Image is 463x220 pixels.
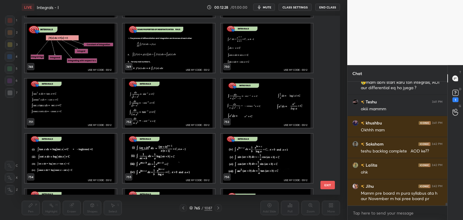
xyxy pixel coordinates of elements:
[5,52,17,61] div: 4
[5,64,17,74] div: 5
[361,100,364,104] img: no-rating-badge.077c3623.svg
[315,4,340,11] button: End Class
[22,4,34,11] div: LIVE
[361,190,443,202] div: Mamm pre board m pura syllabus ata h aur November m hai pree board pr
[364,99,377,105] h6: Teshu
[361,127,443,133] div: Okhhh mam
[37,5,59,10] h4: Integrals - I
[364,162,377,168] h6: Lalita
[221,79,313,128] img: 1756893092TQZYO3.pdf
[22,16,329,195] div: grid
[263,5,271,9] span: mute
[352,99,358,105] img: cfa26366a1944adba029b4a29412cfd1.jpg
[5,28,17,37] div: 2
[352,120,358,126] img: 4e2ba2f21dc94740b713ef550e2fab7c.jpg
[194,206,200,210] div: 765
[364,183,374,189] h6: Jihu
[364,141,384,147] h6: Saksham
[5,88,17,98] div: 7
[361,143,364,146] img: no-rating-badge.077c3623.svg
[364,120,382,126] h6: khushbu
[5,76,17,86] div: 6
[459,70,461,74] p: T
[348,65,367,81] p: Chat
[361,121,364,125] img: no-rating-badge.077c3623.svg
[279,4,312,11] button: CLASS SETTINGS
[452,97,458,102] div: 1
[361,164,364,167] img: no-rating-badge.077c3623.svg
[432,142,443,146] div: 3:42 PM
[123,79,215,128] img: 1756893092TQZYO3.pdf
[5,173,18,183] div: X
[419,121,431,125] img: iconic-dark.1390631f.png
[201,206,203,210] div: /
[459,87,461,91] p: D
[418,142,430,146] img: iconic-dark.1390631f.png
[221,134,313,183] img: 1756893092TQZYO3.pdf
[25,134,117,183] img: 1756893092TQZYO3.pdf
[432,100,443,104] div: 3:41 PM
[123,134,215,183] img: 1756893092TQZYO3.pdf
[320,181,335,189] button: EXIT
[5,185,18,195] div: Z
[204,205,212,211] div: 1087
[432,184,443,188] div: 3:42 PM
[432,163,443,167] div: 3:42 PM
[348,82,447,206] div: grid
[361,148,443,154] div: teshu backlog complete AOD ke??
[361,80,443,91] div: 😢mam abhi start karu toh integrals, AOI aur differential eq ho jyega ?
[352,183,358,189] img: e017b176cf114173a375bdd02194cb89.jpg
[361,169,443,175] div: ohk
[418,184,430,188] img: iconic-dark.1390631f.png
[221,24,313,73] img: 1756893092TQZYO3.pdf
[459,104,461,108] p: G
[361,185,364,188] img: no-rating-badge.077c3623.svg
[352,141,358,147] img: f5416313499649b4817f97ed20feb57c.jpg
[352,162,358,168] img: b3970d2930ad4f32903b15891ba0f068.jpg
[25,79,117,128] img: 1756893092TQZYO3.pdf
[253,4,275,11] button: mute
[432,121,443,125] div: 3:41 PM
[25,24,117,73] img: 1756893092TQZYO3.pdf
[361,106,443,112] div: okiii mammm
[5,161,18,171] div: C
[5,40,17,49] div: 3
[5,16,17,25] div: 1
[418,163,430,167] img: iconic-dark.1390631f.png
[123,24,215,73] img: 1756893092TQZYO3.pdf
